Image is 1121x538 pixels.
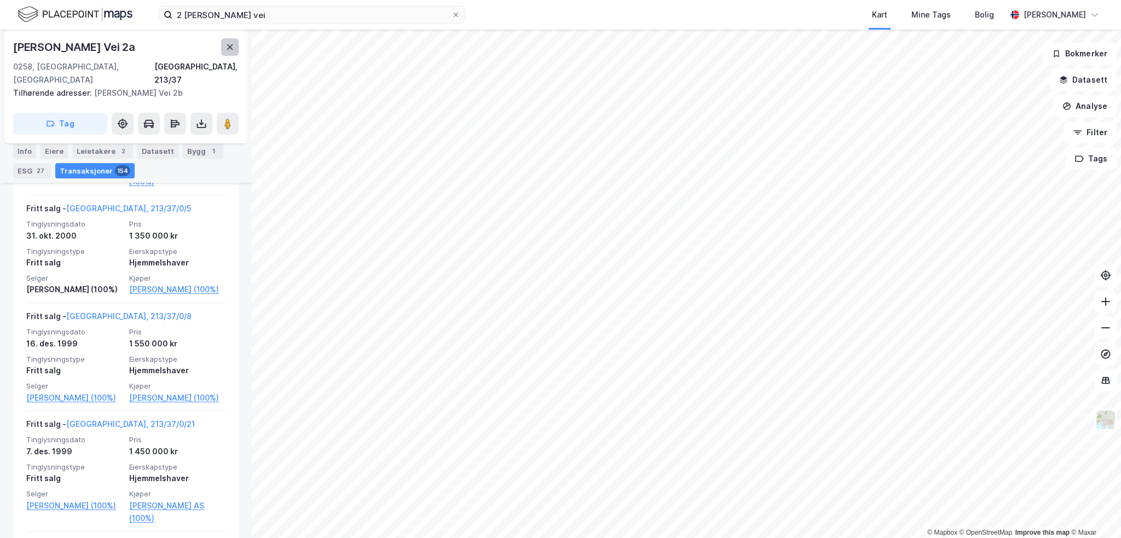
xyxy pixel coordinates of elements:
div: Leietakere [72,143,133,159]
span: Tinglysningsdato [26,219,123,229]
button: Filter [1064,122,1117,143]
button: Tags [1066,148,1117,170]
div: [GEOGRAPHIC_DATA], 213/37 [154,60,239,86]
span: Tinglysningsdato [26,327,123,337]
div: 16. des. 1999 [26,337,123,350]
img: logo.f888ab2527a4732fd821a326f86c7f29.svg [18,5,132,24]
button: Datasett [1050,69,1117,91]
div: Datasett [137,143,178,159]
div: Bolig [975,8,994,21]
a: [GEOGRAPHIC_DATA], 213/37/0/5 [66,204,191,213]
div: [PERSON_NAME] [1024,8,1086,21]
span: Eierskapstype [129,355,226,364]
div: 1 450 000 kr [129,445,226,458]
div: [PERSON_NAME] (100%) [26,283,123,296]
div: Eiere [41,143,68,159]
a: [PERSON_NAME] (100%) [26,391,123,404]
div: 27 [34,165,47,176]
button: Bokmerker [1043,43,1117,65]
a: [GEOGRAPHIC_DATA], 213/37/0/21 [66,419,195,429]
button: Tag [13,113,107,135]
span: Tinglysningstype [26,355,123,364]
div: Transaksjoner [55,163,135,178]
div: 31. okt. 2000 [26,229,123,242]
span: Kjøper [129,274,226,283]
span: Pris [129,219,226,229]
a: [PERSON_NAME] (100%) [26,499,123,512]
span: Tinglysningsdato [26,435,123,444]
div: Bygg [183,143,223,159]
div: [PERSON_NAME] Vei 2a [13,38,137,56]
img: Z [1095,409,1116,430]
div: Kart [872,8,887,21]
a: [GEOGRAPHIC_DATA], 213/37/0/8 [66,311,192,321]
div: Fritt salg [26,256,123,269]
span: Tinglysningstype [26,462,123,472]
iframe: Chat Widget [1066,485,1121,538]
div: Hjemmelshaver [129,472,226,485]
a: [PERSON_NAME] AS (100%) [129,499,226,525]
div: Hjemmelshaver [129,364,226,377]
div: Fritt salg - [26,310,192,327]
span: Tinglysningstype [26,247,123,256]
a: [PERSON_NAME] (100%) [129,283,226,296]
div: Info [13,143,36,159]
span: Selger [26,489,123,499]
div: 0258, [GEOGRAPHIC_DATA], [GEOGRAPHIC_DATA] [13,60,154,86]
span: Kjøper [129,381,226,391]
div: ESG [13,163,51,178]
div: Fritt salg [26,472,123,485]
span: Eierskapstype [129,247,226,256]
button: Analyse [1053,95,1117,117]
div: Mine Tags [911,8,951,21]
span: Selger [26,274,123,283]
span: Pris [129,327,226,337]
span: Pris [129,435,226,444]
a: [PERSON_NAME] (100%) [129,391,226,404]
div: Fritt salg [26,364,123,377]
div: 1 [208,146,219,157]
div: [PERSON_NAME] Vei 2b [13,86,230,100]
div: Fritt salg - [26,418,195,435]
a: Mapbox [927,529,957,536]
a: Improve this map [1015,529,1070,536]
div: Fritt salg - [26,202,191,219]
span: Tilhørende adresser: [13,88,94,97]
span: Kjøper [129,489,226,499]
input: Søk på adresse, matrikkel, gårdeiere, leietakere eller personer [172,7,452,23]
div: 2 [118,146,129,157]
div: 1 350 000 kr [129,229,226,242]
div: 154 [115,165,130,176]
span: Eierskapstype [129,462,226,472]
a: OpenStreetMap [960,529,1013,536]
div: 7. des. 1999 [26,445,123,458]
div: Hjemmelshaver [129,256,226,269]
div: 1 550 000 kr [129,337,226,350]
span: Selger [26,381,123,391]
